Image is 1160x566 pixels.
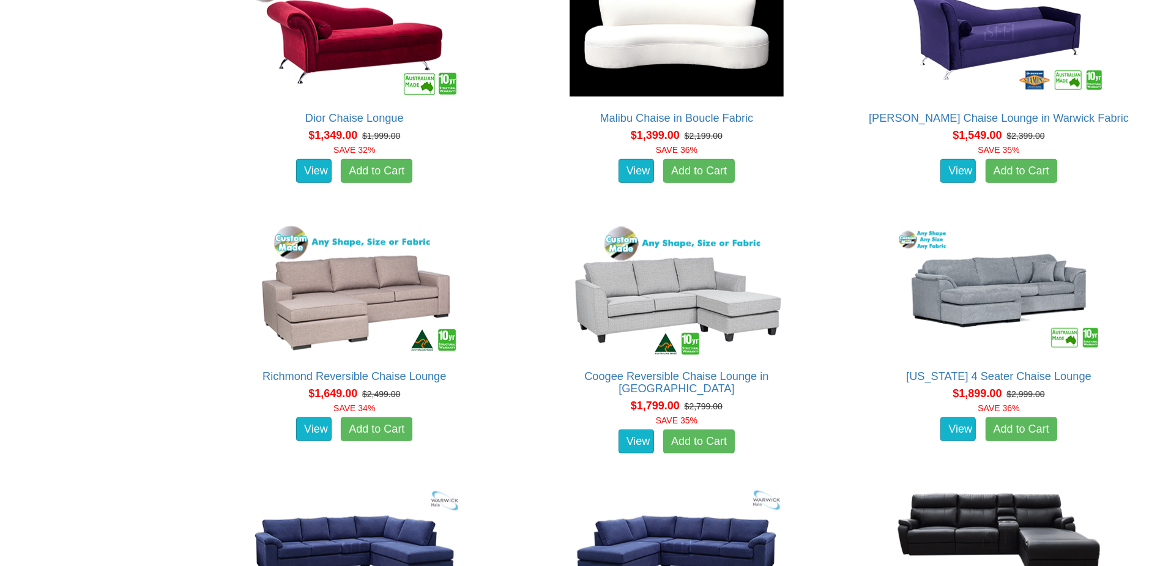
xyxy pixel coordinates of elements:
a: View [619,159,654,184]
a: View [296,417,332,442]
a: Add to Cart [341,159,412,184]
span: $1,649.00 [308,387,357,400]
a: Dior Chaise Longue [305,112,404,124]
a: Add to Cart [986,417,1057,442]
span: $1,349.00 [308,129,357,141]
font: SAVE 34% [333,403,375,413]
font: SAVE 36% [978,403,1020,413]
a: [US_STATE] 4 Seater Chaise Lounge [906,370,1091,382]
a: View [619,430,654,454]
a: Add to Cart [663,430,735,454]
a: View [296,159,332,184]
a: View [940,417,976,442]
a: Add to Cart [663,159,735,184]
a: View [940,159,976,184]
a: Malibu Chaise in Boucle Fabric [600,112,754,124]
img: Texas 4 Seater Chaise Lounge [889,223,1109,358]
a: Coogee Reversible Chaise Lounge in [GEOGRAPHIC_DATA] [584,370,768,395]
span: $1,399.00 [631,129,680,141]
a: Add to Cart [341,417,412,442]
del: $2,199.00 [685,131,723,141]
font: SAVE 35% [656,415,697,425]
span: $1,549.00 [953,129,1002,141]
font: SAVE 32% [333,145,375,155]
font: SAVE 35% [978,145,1020,155]
del: $2,999.00 [1006,389,1044,399]
a: Richmond Reversible Chaise Lounge [262,370,446,382]
span: $1,899.00 [953,387,1002,400]
del: $2,499.00 [362,389,400,399]
span: $1,799.00 [631,400,680,412]
a: [PERSON_NAME] Chaise Lounge in Warwick Fabric [869,112,1129,124]
font: SAVE 36% [656,145,697,155]
img: Richmond Reversible Chaise Lounge [244,223,464,358]
del: $2,799.00 [685,401,723,411]
del: $1,999.00 [362,131,400,141]
a: Add to Cart [986,159,1057,184]
img: Coogee Reversible Chaise Lounge in Fabric [567,223,787,358]
del: $2,399.00 [1006,131,1044,141]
